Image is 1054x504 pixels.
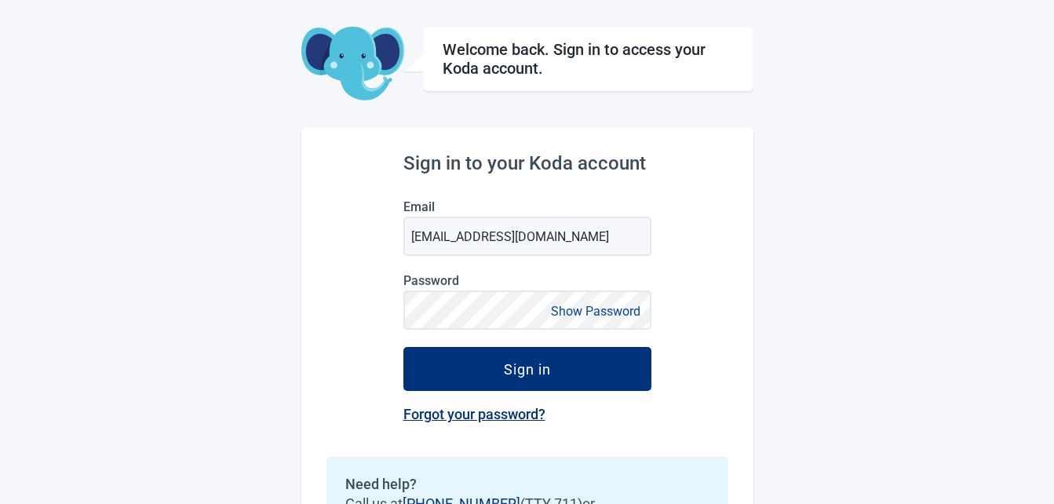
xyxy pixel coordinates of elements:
[403,347,651,391] button: Sign in
[301,27,404,102] img: Koda Elephant
[546,301,645,322] button: Show Password
[443,40,734,78] h1: Welcome back. Sign in to access your Koda account.
[403,152,651,174] h2: Sign in to your Koda account
[403,406,545,422] a: Forgot your password?
[345,476,709,492] h2: Need help?
[504,361,551,377] div: Sign in
[403,273,651,288] label: Password
[403,199,651,214] label: Email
